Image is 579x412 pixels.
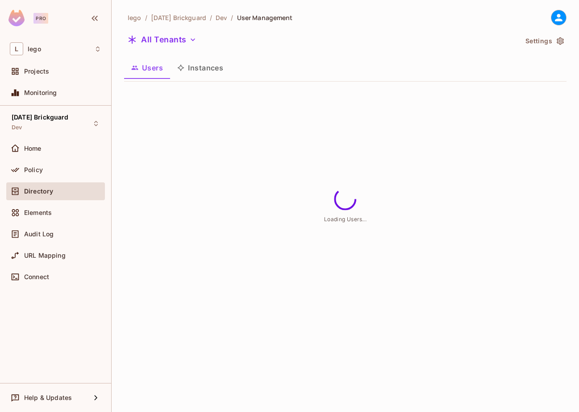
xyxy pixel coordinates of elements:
span: L [10,42,23,55]
span: Home [24,145,42,152]
li: / [210,13,212,22]
span: the active environment [216,13,227,22]
span: User Management [237,13,293,22]
span: Monitoring [24,89,57,96]
span: [DATE] Brickguard [12,114,69,121]
button: All Tenants [124,33,200,47]
span: Workspace: lego [28,45,41,53]
span: Directory [24,188,53,195]
span: the active project [151,13,206,22]
span: Loading Users... [324,216,367,222]
span: Projects [24,68,49,75]
span: Audit Log [24,231,54,238]
button: Users [124,57,170,79]
div: Pro [33,13,48,24]
span: Help & Updates [24,394,72,401]
button: Settings [522,34,567,48]
li: / [231,13,233,22]
span: the active workspace [128,13,142,22]
span: Elements [24,209,52,216]
span: Connect [24,273,49,280]
span: Dev [12,124,22,131]
li: / [145,13,147,22]
span: URL Mapping [24,252,66,259]
img: SReyMgAAAABJRU5ErkJggg== [8,10,25,26]
button: Instances [170,57,230,79]
span: Policy [24,166,43,173]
